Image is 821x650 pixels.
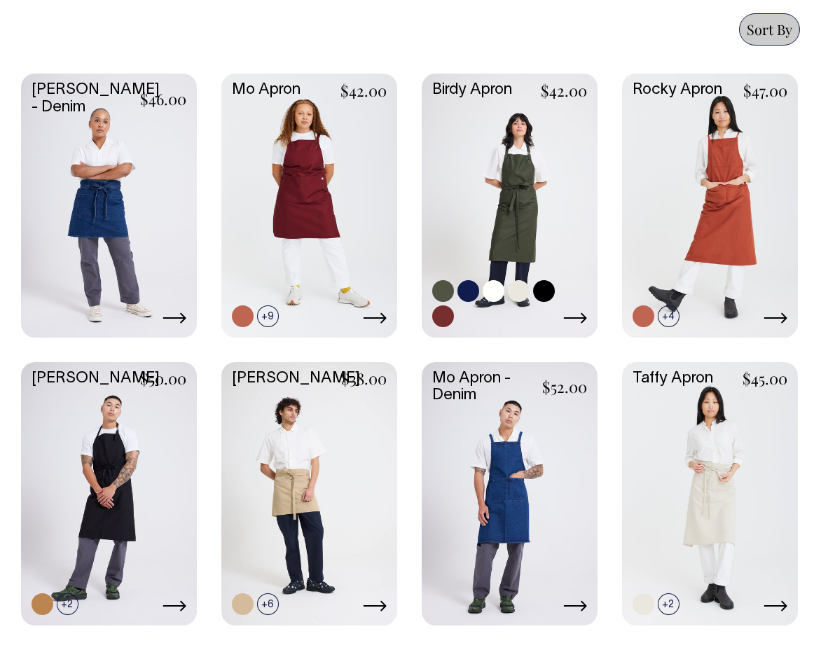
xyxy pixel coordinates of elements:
[747,20,792,39] span: Sort By
[257,305,279,327] span: +9
[257,593,279,615] span: +6
[57,593,78,615] span: +2
[658,305,679,327] span: +4
[658,593,679,615] span: +2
